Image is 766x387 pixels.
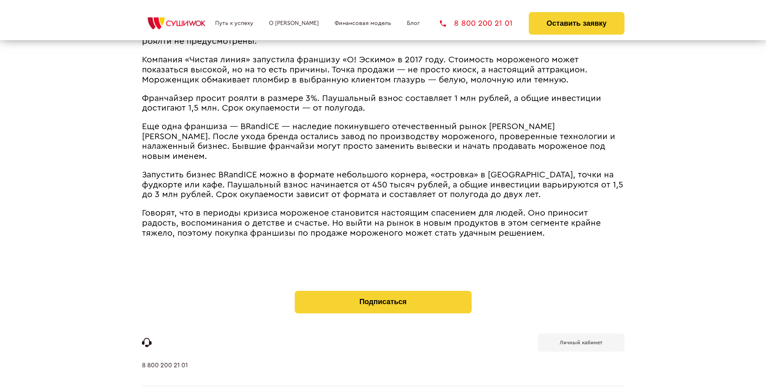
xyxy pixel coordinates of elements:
span: Компания «Чистая линия» запустила франшизу «О! Эскимо» в 2017 году. Стоимость мороженого может по... [142,56,587,84]
button: Подписаться [295,291,472,313]
a: О [PERSON_NAME] [269,20,319,27]
span: 8 800 200 21 01 [454,19,513,27]
span: Еще одна франшиза ― BRandICE ― наследие покинувшего отечественный рынок [PERSON_NAME] [PERSON_NAM... [142,122,615,161]
a: Личный кабинет [538,333,624,352]
span: Говорят, что в периоды кризиса мороженое становится настоящим спасением для людей. Оно приносит р... [142,209,601,237]
a: 8 800 200 21 01 [440,19,513,27]
b: Личный кабинет [560,340,602,345]
span: Запустить бизнес BRandICE можно в формате небольшого корнера, «островка» в [GEOGRAPHIC_DATA], точ... [142,171,623,199]
a: 8 800 200 21 01 [142,362,188,386]
a: Путь к успеху [215,20,253,27]
a: Блог [407,20,420,27]
a: Финансовая модель [335,20,391,27]
button: Оставить заявку [529,12,624,35]
span: Франчайзер просит роялти в размере 3%. Паушальный взнос составляет 1 млн рублей, а общие инвестиц... [142,94,601,113]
